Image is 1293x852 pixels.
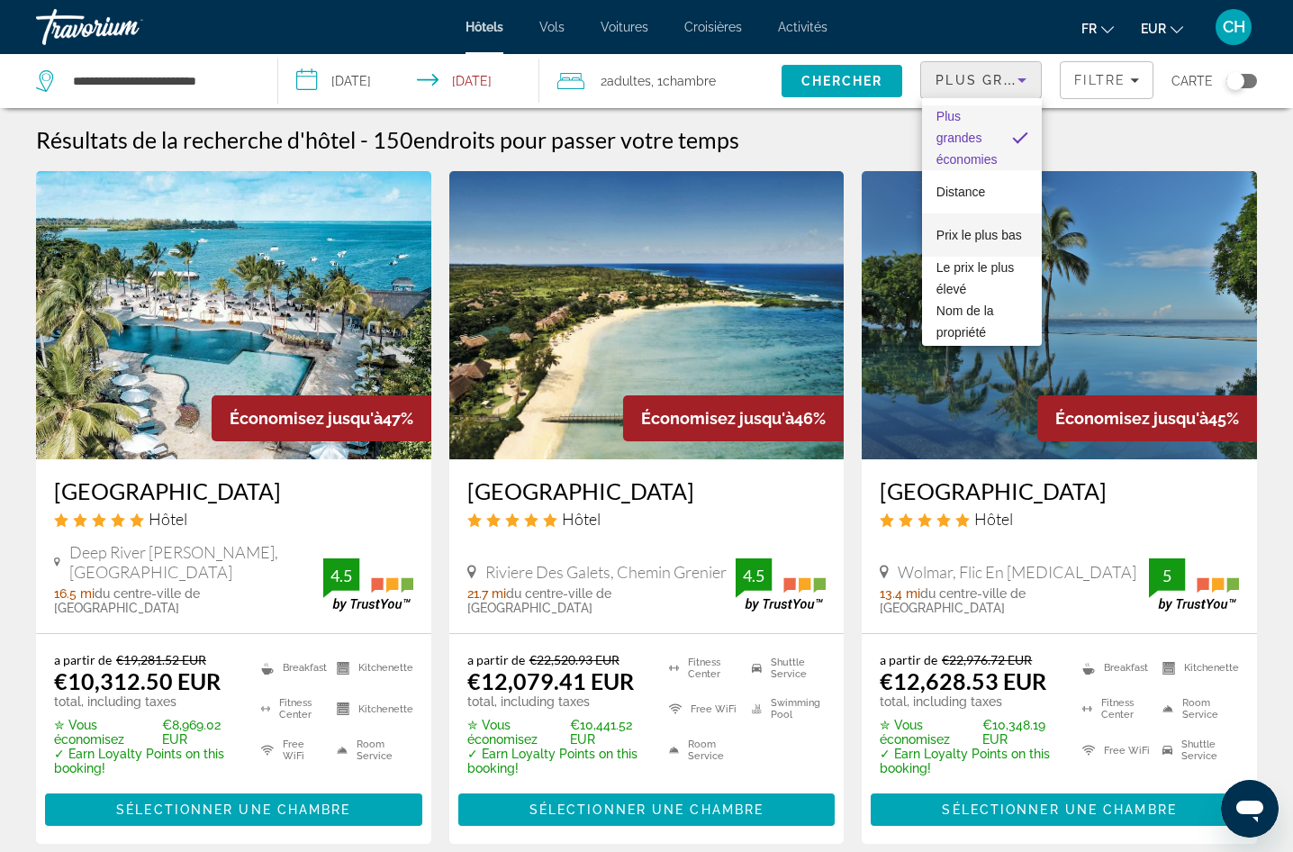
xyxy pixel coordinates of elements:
span: Prix le plus bas [936,228,1022,242]
span: Le prix le plus élevé [936,260,1014,296]
div: Sort by [922,98,1042,346]
span: Nom de la propriété [936,304,994,340]
iframe: Bouton de lancement de la fenêtre de messagerie [1221,780,1279,838]
span: Distance [936,185,985,199]
span: Plus grandes économies [936,109,998,167]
